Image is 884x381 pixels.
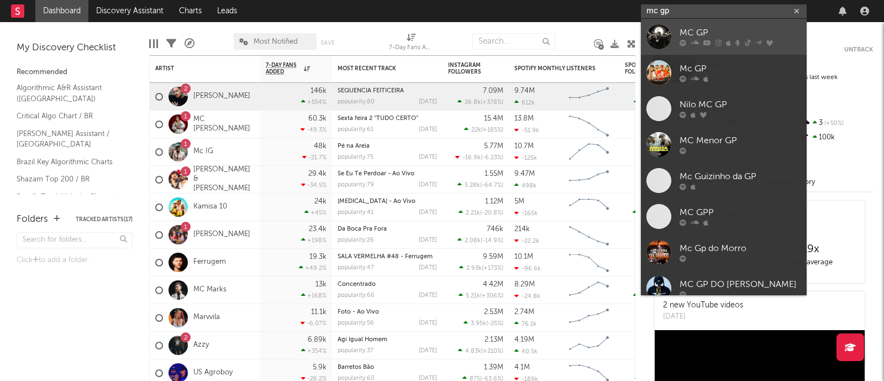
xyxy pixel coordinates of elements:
[482,210,502,216] span: -20.8 %
[641,234,807,270] a: Mc Gp do Morro
[76,217,133,222] button: Tracked Artists(17)
[641,163,807,199] a: Mc Guizinho da GP
[514,265,541,272] div: -96.6k
[304,209,327,216] div: +45 %
[471,321,486,327] span: 3.95k
[487,226,503,233] div: 746k
[514,170,535,178] div: 9.47M
[338,143,437,149] div: Pé na Areia
[760,243,862,256] div: 19 x
[564,83,614,111] svg: Chart title
[338,254,433,260] a: SALA VERMELHA #48 - Ferrugem
[459,209,503,216] div: ( )
[514,364,530,371] div: 4.1M
[311,309,327,316] div: 11.1k
[338,237,374,243] div: popularity: 26
[193,285,227,295] a: MC Marks
[301,98,327,106] div: +554 %
[419,127,437,133] div: [DATE]
[564,332,614,359] svg: Chart title
[663,300,743,311] div: 2 new YouTube videos
[464,126,503,133] div: ( )
[484,115,503,122] div: 15.4M
[338,116,418,122] a: Sexta feira 2 “TUDO CERTO”
[338,226,387,232] a: Da Boca Pra Fora
[482,155,502,161] span: -6.23 %
[301,320,327,327] div: -6.07 %
[514,309,534,316] div: 2.74M
[514,281,535,288] div: 8.29M
[564,276,614,304] svg: Chart title
[193,165,255,194] a: [PERSON_NAME] & [PERSON_NAME]
[844,44,873,55] button: Untrack
[459,292,503,299] div: ( )
[483,265,502,272] span: +173 %
[625,62,664,75] div: Spotify Followers
[338,281,437,288] div: Concentrado
[313,364,327,371] div: 5.9k
[488,321,502,327] span: -25 %
[299,264,327,272] div: +49.2 %
[455,154,503,161] div: ( )
[338,88,404,94] a: SEQUÊNCIA FEITICEIRA
[482,182,502,189] span: -64.7 %
[514,210,538,217] div: -165k
[564,194,614,221] svg: Chart title
[466,265,482,272] span: 2.93k
[301,181,327,189] div: -34.5 %
[338,337,437,343] div: Agi Igual Homem
[564,111,614,138] svg: Chart title
[193,258,226,267] a: Ferrugem
[465,100,481,106] span: 26.8k
[193,202,227,212] a: Kamisa 10
[254,38,298,45] span: Most Notified
[338,293,375,299] div: popularity: 66
[301,292,327,299] div: +168 %
[17,156,122,168] a: Brazil Key Algorithmic Charts
[514,226,530,233] div: 214k
[338,182,374,188] div: popularity: 79
[799,131,873,145] div: 100k
[663,311,743,322] div: [DATE]
[484,309,503,316] div: 2.53M
[483,87,503,95] div: 7.09M
[338,65,420,72] div: Most Recent Track
[483,281,503,288] div: 4.42M
[338,210,373,216] div: popularity: 41
[514,182,536,189] div: 498k
[457,181,503,189] div: ( )
[483,348,502,354] span: +210 %
[389,28,433,60] div: 7-Day Fans Added (7-Day Fans Added)
[338,127,373,133] div: popularity: 61
[193,115,255,134] a: MC [PERSON_NAME]
[641,199,807,234] a: MC GPP
[419,154,437,160] div: [DATE]
[680,134,801,148] div: MC Menor GP
[338,320,374,326] div: popularity: 56
[17,173,122,185] a: Shazam Top 200 / BR
[482,238,502,244] span: -14.9 %
[483,253,503,260] div: 9.59M
[301,126,327,133] div: -49.3 %
[309,253,327,260] div: 19.3k
[564,304,614,332] svg: Chart title
[301,237,327,244] div: +198 %
[419,237,437,243] div: [DATE]
[641,127,807,163] a: MC Menor GP
[338,199,415,205] a: [MEDICAL_DATA] - Ao Vivo
[514,127,539,134] div: -51.9k
[641,55,807,91] a: Mc GP
[193,230,250,239] a: [PERSON_NAME]
[448,62,487,75] div: Instagram Followers
[823,121,844,127] span: +50 %
[309,226,327,233] div: 23.4k
[466,293,480,299] span: 5.21k
[338,348,373,354] div: popularity: 37
[338,337,387,343] a: Agi Igual Homem
[514,115,534,122] div: 13.8M
[338,265,374,271] div: popularity: 47
[338,226,437,232] div: Da Boca Pra Fora
[514,87,535,95] div: 9.74M
[17,128,122,150] a: [PERSON_NAME] Assistant / [GEOGRAPHIC_DATA]
[419,265,437,271] div: [DATE]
